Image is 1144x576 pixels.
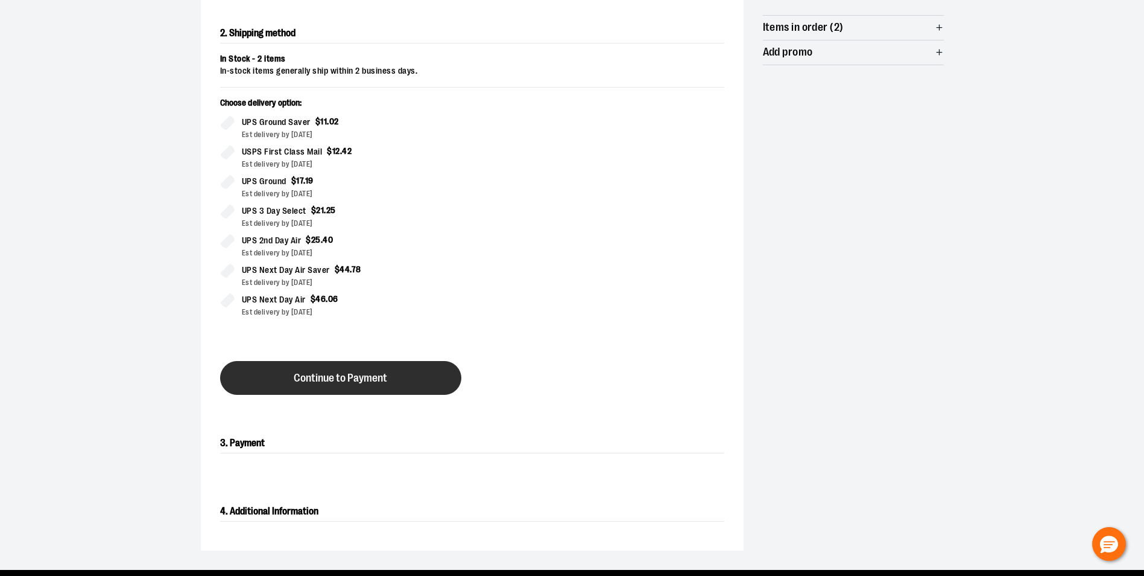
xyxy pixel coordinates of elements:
div: Est delivery by [DATE] [242,248,463,258]
span: . [303,176,305,185]
span: USPS First Class Mail [242,145,323,159]
span: $ [327,146,332,156]
input: UPS 2nd Day Air$25.40Est delivery by [DATE] [220,234,235,248]
button: Add promo [763,40,944,65]
span: UPS Next Day Air Saver [242,263,330,277]
span: . [324,205,326,215]
span: 25 [326,205,336,215]
div: Est delivery by [DATE] [242,277,463,288]
button: Items in order (2) [763,16,944,40]
span: 19 [305,176,314,185]
div: Est delivery by [DATE] [242,188,463,199]
input: USPS First Class Mail$12.42Est delivery by [DATE] [220,145,235,159]
input: UPS Ground Saver$11.02Est delivery by [DATE] [220,115,235,130]
span: 44 [340,264,350,274]
span: UPS Ground Saver [242,115,311,129]
input: UPS 3 Day Select$21.25Est delivery by [DATE] [220,204,235,219]
button: Continue to Payment [220,361,461,395]
span: 46 [315,294,326,304]
span: . [350,264,352,274]
span: $ [306,235,311,245]
span: $ [315,117,321,126]
input: UPS Next Day Air$46.06Est delivery by [DATE] [220,293,235,307]
span: 06 [328,294,338,304]
span: 12 [332,146,340,156]
h2: 4. Additional Information [220,502,724,522]
span: 25 [311,235,321,245]
p: Choose delivery option: [220,97,463,115]
span: 17 [296,176,303,185]
span: Items in order (2) [763,22,844,33]
input: UPS Next Day Air Saver$44.78Est delivery by [DATE] [220,263,235,278]
h2: 3. Payment [220,434,724,453]
div: Est delivery by [DATE] [242,218,463,229]
span: $ [291,176,297,185]
span: 42 [342,146,352,156]
input: UPS Ground$17.19Est delivery by [DATE] [220,174,235,189]
button: Hello, have a question? Let’s chat. [1092,527,1126,561]
div: Est delivery by [DATE] [242,307,463,318]
span: . [326,294,328,304]
span: UPS Ground [242,174,286,188]
h2: 2. Shipping method [220,24,724,43]
div: In Stock - 2 items [220,53,724,65]
span: 11 [320,117,327,126]
span: 40 [323,235,333,245]
div: Est delivery by [DATE] [242,159,463,170]
span: $ [311,205,317,215]
span: . [321,235,323,245]
span: Add promo [763,46,813,58]
span: Continue to Payment [294,373,387,384]
span: UPS Next Day Air [242,293,306,307]
div: Est delivery by [DATE] [242,129,463,140]
span: 02 [329,117,339,126]
span: $ [335,264,340,274]
span: UPS 2nd Day Air [242,234,302,248]
span: . [327,117,329,126]
span: $ [311,294,316,304]
span: UPS 3 Day Select [242,204,306,218]
span: 21 [316,205,324,215]
span: 78 [352,264,361,274]
span: . [340,146,343,156]
div: In-stock items generally ship within 2 business days. [220,65,724,77]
